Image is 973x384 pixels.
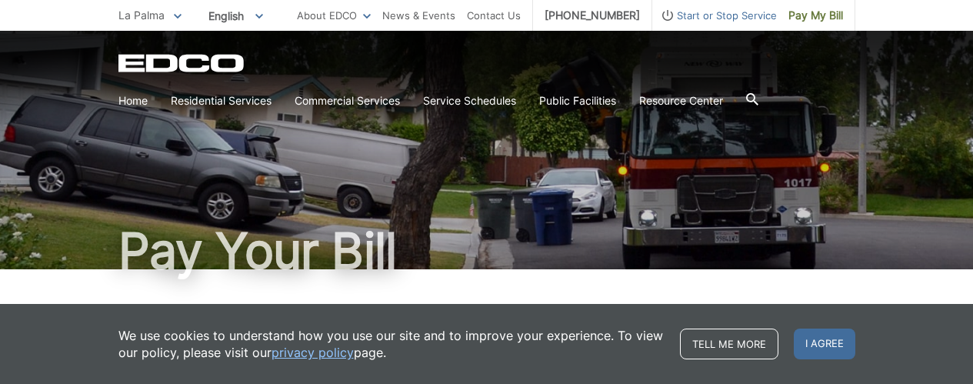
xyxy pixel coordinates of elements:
a: Residential Services [171,92,272,109]
span: I agree [794,329,855,359]
p: We use cookies to understand how you use our site and to improve your experience. To view our pol... [118,327,665,361]
a: Contact Us [467,7,521,24]
a: Resource Center [639,92,723,109]
a: News & Events [382,7,455,24]
a: EDCD logo. Return to the homepage. [118,54,246,72]
a: Tell me more [680,329,778,359]
h1: Pay Your Bill [118,226,855,275]
span: Pay My Bill [788,7,843,24]
a: Home [118,92,148,109]
span: La Palma [118,8,165,22]
a: About EDCO [297,7,371,24]
span: English [197,3,275,28]
a: Commercial Services [295,92,400,109]
a: Service Schedules [423,92,516,109]
a: privacy policy [272,344,354,361]
a: Public Facilities [539,92,616,109]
